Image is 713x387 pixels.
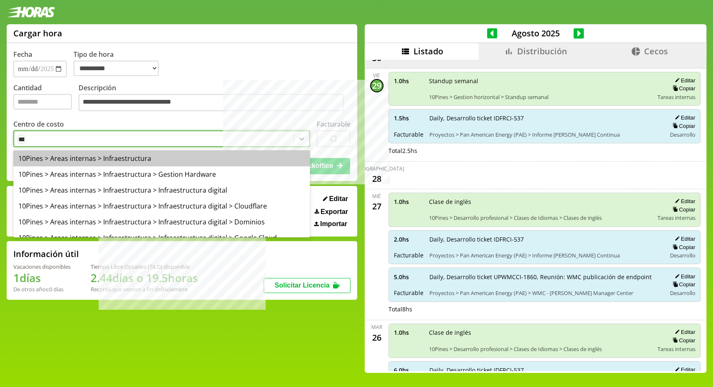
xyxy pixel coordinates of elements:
[13,248,79,260] h2: Información útil
[670,337,695,344] button: Copiar
[672,366,695,373] button: Editar
[672,235,695,242] button: Editar
[429,289,660,297] span: Proyectos > Pan American Energy (PAE) > WMC - [PERSON_NAME] Manager Center
[312,208,350,216] button: Exportar
[394,130,424,138] span: Facturable
[670,122,695,130] button: Copiar
[7,7,55,18] img: logotipo
[517,46,567,57] span: Distribución
[394,251,424,259] span: Facturable
[429,77,652,85] span: Standup semanal
[365,60,706,372] div: scrollable content
[372,193,381,200] div: mié
[13,83,79,114] label: Cantidad
[657,345,695,353] span: Tareas internas
[670,244,695,251] button: Copiar
[13,50,32,59] label: Fecha
[320,208,348,216] span: Exportar
[91,263,198,270] div: Tiempo Libre Optativo (TiLO) disponible
[79,94,344,112] textarea: Descripción
[497,28,573,39] span: Agosto 2025
[13,166,310,182] div: 10Pines > Areas internas > Infraestructura > Gestion Hardware
[74,50,165,77] label: Tipo de hora
[394,289,424,297] span: Facturable
[264,278,350,293] button: Solicitar Licencia
[371,323,382,331] div: mar
[672,328,695,336] button: Editar
[388,305,701,313] div: Total 8 hs
[349,165,404,172] div: [DEMOGRAPHIC_DATA]
[13,28,62,39] h1: Cargar hora
[388,147,701,155] div: Total 2.5 hs
[373,72,380,79] div: vie
[329,195,348,203] span: Editar
[370,200,383,213] div: 27
[394,114,424,122] span: 1.5 hs
[13,94,72,109] input: Cantidad
[79,83,350,114] label: Descripción
[370,79,383,92] div: 29
[394,198,423,206] span: 1.0 hs
[13,120,64,129] label: Centro de costo
[670,289,695,297] span: Desarrollo
[91,270,198,285] h1: 2.44 días o 19.5 horas
[317,120,350,129] label: Facturable
[644,46,668,57] span: Cecos
[394,328,423,336] span: 1.0 hs
[13,214,310,230] div: 10Pines > Areas internas > Infraestructura > Infraestructura digital > Dominios
[13,263,71,270] div: Vacaciones disponibles
[394,77,423,85] span: 1.0 hs
[370,172,383,186] div: 28
[161,285,188,293] b: Diciembre
[370,331,383,344] div: 26
[13,285,71,293] div: De otros años: 0 días
[657,214,695,222] span: Tareas internas
[13,198,310,214] div: 10Pines > Areas internas > Infraestructura > Infraestructura digital > Cloudflare
[429,198,652,206] span: Clase de inglés
[274,282,330,289] span: Solicitar Licencia
[320,195,350,203] button: Editar
[670,252,695,259] span: Desarrollo
[74,61,159,76] select: Tipo de hora
[13,150,310,166] div: 10Pines > Areas internas > Infraestructura
[670,281,695,288] button: Copiar
[429,366,660,374] span: Daily, Desarrollo ticket IDFRCI-537
[429,93,652,101] span: 10Pines > Gestion horizontal > Standup semanal
[672,77,695,84] button: Editar
[670,206,695,213] button: Copiar
[657,93,695,101] span: Tareas internas
[91,285,198,293] div: Recordá que vencen a fin de
[429,114,660,122] span: Daily, Desarrollo ticket IDFRCI-537
[320,220,347,228] span: Importar
[429,235,660,243] span: Daily, Desarrollo ticket IDFRCI-537
[672,273,695,280] button: Editar
[670,85,695,92] button: Copiar
[429,214,652,222] span: 10Pines > Desarrollo profesional > Clases de Idiomas > Clases de inglés
[672,198,695,205] button: Editar
[672,114,695,121] button: Editar
[670,131,695,138] span: Desarrollo
[270,162,333,169] span: Enviar al backoffice
[414,46,443,57] span: Listado
[13,230,310,246] div: 10Pines > Areas internas > Infraestructura > Infraestructura digital > Google Cloud
[394,273,424,281] span: 5.0 hs
[429,273,660,281] span: Daily, Desarrollo ticket UPWMCCI-1860, Reunión: WMC publicación de endpoint
[394,235,424,243] span: 2.0 hs
[429,131,660,138] span: Proyectos > Pan American Energy (PAE) > Informe [PERSON_NAME] Continua
[13,182,310,198] div: 10Pines > Areas internas > Infraestructura > Infraestructura digital
[429,345,652,353] span: 10Pines > Desarrollo profesional > Clases de Idiomas > Clases de inglés
[13,270,71,285] h1: 1 días
[429,328,652,336] span: Clase de inglés
[394,366,424,374] span: 6.0 hs
[429,252,660,259] span: Proyectos > Pan American Energy (PAE) > Informe [PERSON_NAME] Continua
